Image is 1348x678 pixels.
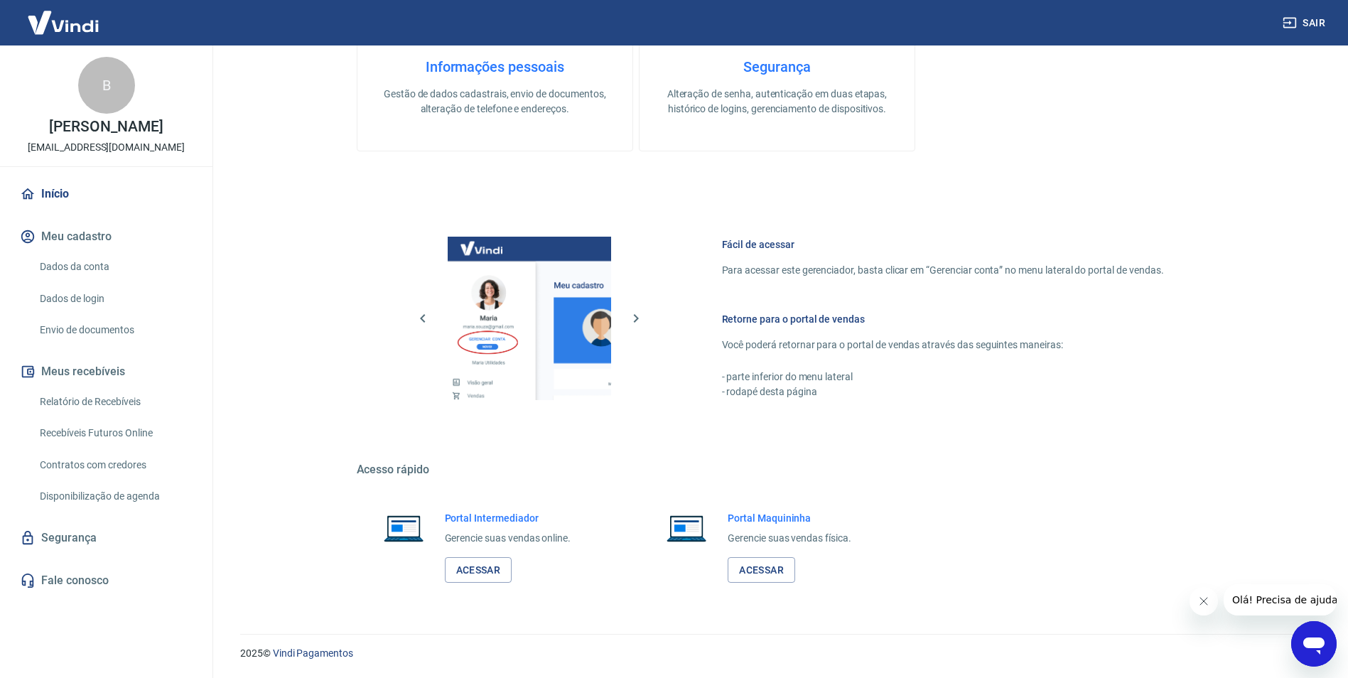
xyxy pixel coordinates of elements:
a: Acessar [728,557,795,583]
a: Disponibilização de agenda [34,482,195,511]
a: Fale conosco [17,565,195,596]
p: Alteração de senha, autenticação em duas etapas, histórico de logins, gerenciamento de dispositivos. [662,87,892,117]
p: Para acessar este gerenciador, basta clicar em “Gerenciar conta” no menu lateral do portal de ven... [722,263,1164,278]
h6: Retorne para o portal de vendas [722,312,1164,326]
a: Acessar [445,557,512,583]
span: Olá! Precisa de ajuda? [9,10,119,21]
p: 2025 © [240,646,1314,661]
p: Gerencie suas vendas física. [728,531,851,546]
p: Gestão de dados cadastrais, envio de documentos, alteração de telefone e endereços. [380,87,610,117]
h4: Segurança [662,58,892,75]
p: - rodapé desta página [722,384,1164,399]
img: Imagem da dashboard mostrando o botão de gerenciar conta na sidebar no lado esquerdo [448,237,611,400]
a: Segurança [17,522,195,554]
h6: Portal Maquininha [728,511,851,525]
p: Você poderá retornar para o portal de vendas através das seguintes maneiras: [722,338,1164,353]
a: Contratos com credores [34,451,195,480]
h5: Acesso rápido [357,463,1198,477]
h6: Portal Intermediador [445,511,571,525]
a: Dados de login [34,284,195,313]
a: Recebíveis Futuros Online [34,419,195,448]
iframe: Mensagem da empresa [1224,584,1337,615]
div: B [78,57,135,114]
h4: Informações pessoais [380,58,610,75]
button: Sair [1280,10,1331,36]
a: Dados da conta [34,252,195,281]
a: Vindi Pagamentos [273,647,353,659]
iframe: Botão para abrir a janela de mensagens [1291,621,1337,667]
img: Vindi [17,1,109,44]
a: Relatório de Recebíveis [34,387,195,416]
img: Imagem de um notebook aberto [657,511,716,545]
p: Gerencie suas vendas online. [445,531,571,546]
button: Meu cadastro [17,221,195,252]
a: Envio de documentos [34,316,195,345]
iframe: Fechar mensagem [1190,587,1218,615]
button: Meus recebíveis [17,356,195,387]
a: Início [17,178,195,210]
p: - parte inferior do menu lateral [722,370,1164,384]
p: [EMAIL_ADDRESS][DOMAIN_NAME] [28,140,185,155]
h6: Fácil de acessar [722,237,1164,252]
p: [PERSON_NAME] [49,119,163,134]
img: Imagem de um notebook aberto [374,511,433,545]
